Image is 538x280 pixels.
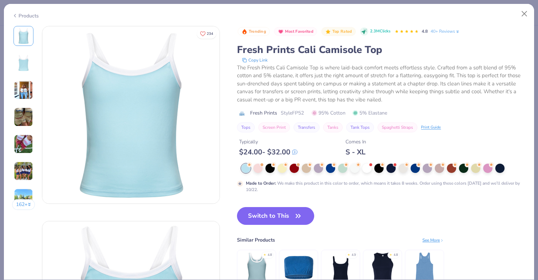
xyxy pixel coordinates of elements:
[14,107,33,127] img: User generated content
[15,54,32,72] img: Back
[239,138,297,146] div: Typically
[378,122,417,132] button: Spaghetti Straps
[14,80,33,100] img: User generated content
[312,109,346,117] span: 95% Cotton
[370,28,390,35] span: 2.3M Clicks
[15,27,32,44] img: Front
[422,237,444,243] div: See More
[246,180,522,193] div: We make this product in this color to order, which means it takes 8 weeks. Order using these colo...
[237,122,255,132] button: Tops
[258,122,290,132] button: Screen Print
[14,134,33,154] img: User generated content
[237,111,247,116] img: brand logo
[12,12,39,20] div: Products
[346,122,374,132] button: Tank Tops
[246,180,276,186] strong: Made to Order :
[352,253,356,258] div: 4.9
[14,162,33,181] img: User generated content
[12,199,35,210] button: 162+
[263,253,266,255] div: ★
[431,28,460,35] a: 40+ Reviews
[249,30,266,33] span: Trending
[237,43,526,57] div: Fresh Prints Cali Camisole Top
[207,32,213,36] span: 234
[237,236,275,244] div: Similar Products
[294,122,320,132] button: Transfers
[285,30,313,33] span: Most Favorited
[422,28,428,34] span: 4.8
[274,27,317,36] button: Badge Button
[278,29,284,35] img: Most Favorited sort
[242,29,247,35] img: Trending sort
[346,138,366,146] div: Comes In
[332,30,352,33] span: Top Rated
[346,148,366,157] div: S - XL
[14,189,33,208] img: User generated content
[395,26,419,37] div: 4.8 Stars
[421,125,441,131] div: Print Guide
[42,26,220,204] img: Front
[268,253,272,258] div: 4.8
[281,109,304,117] span: Style FP52
[321,27,355,36] button: Badge Button
[347,253,350,255] div: ★
[237,64,526,104] div: The Fresh Prints Cali Camisole Top is where laid-back comfort meets effortless style. Crafted fro...
[237,207,314,225] button: Switch to This
[239,148,297,157] div: $ 24.00 - $ 32.00
[240,57,270,64] button: copy to clipboard
[197,28,216,39] button: Like
[389,253,392,255] div: ★
[323,122,343,132] button: Tanks
[353,109,387,117] span: 5% Elastane
[394,253,398,258] div: 4.8
[250,109,277,117] span: Fresh Prints
[518,7,531,21] button: Close
[325,29,331,35] img: Top Rated sort
[238,27,270,36] button: Badge Button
